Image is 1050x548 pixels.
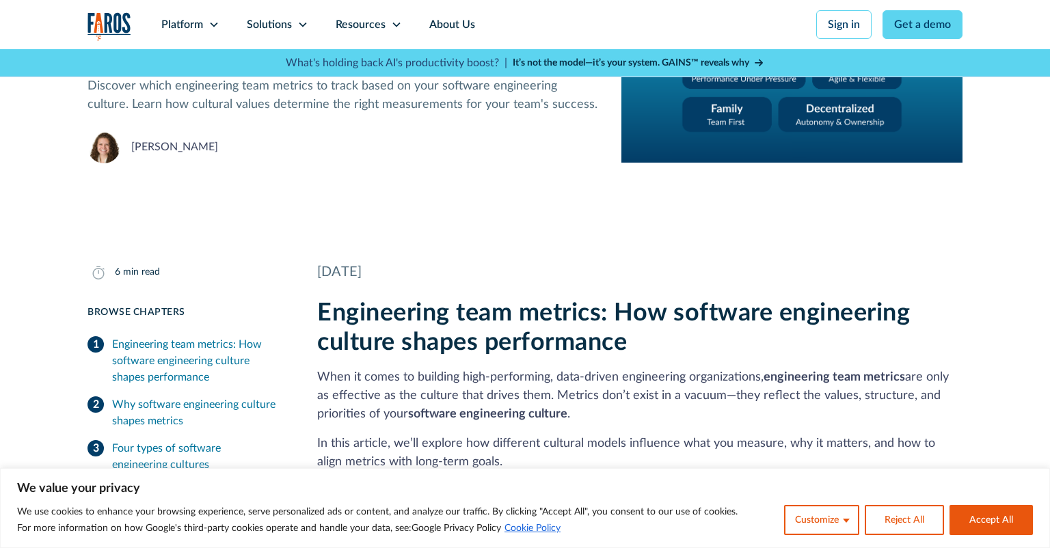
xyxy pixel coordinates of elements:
[317,262,962,282] div: [DATE]
[816,10,872,39] a: Sign in
[865,505,944,535] button: Reject All
[317,368,962,424] p: When it comes to building high-performing, data-driven engineering organizations, are only as eff...
[247,16,292,33] div: Solutions
[112,336,284,385] div: Engineering team metrics: How software engineering culture shapes performance
[286,55,507,71] p: What's holding back AI's productivity boost? |
[87,331,284,391] a: Engineering team metrics: How software engineering culture shapes performance
[513,56,764,70] a: It’s not the model—it’s your system. GAINS™ reveals why
[87,131,120,163] img: Neely Dunlap
[112,440,284,473] div: Four types of software engineering cultures
[87,435,284,478] a: Four types of software engineering cultures
[336,16,386,33] div: Resources
[87,12,131,40] a: home
[764,371,905,383] strong: engineering team metrics
[317,435,962,471] p: In this article, we’ll explore how different cultural models influence what you measure, why it m...
[784,505,859,535] button: Customize
[131,139,218,155] div: [PERSON_NAME]
[17,520,738,536] p: For more information on how Google's third-party cookies operate and handle your data, see:
[161,16,203,33] div: Platform
[17,504,738,520] p: We use cookies to enhance your browsing experience, serve personalized ads or content, and analyz...
[317,299,962,357] h2: Engineering team metrics: How software engineering culture shapes performance
[87,12,131,40] img: Logo of the analytics and reporting company Faros.
[883,10,962,39] a: Get a demo
[17,480,1033,497] p: We value your privacy
[87,391,284,435] a: Why software engineering culture shapes metrics
[112,396,284,429] div: Why software engineering culture shapes metrics
[504,523,561,534] a: Cookie Policy
[115,265,120,279] div: 6
[408,408,567,420] strong: software engineering culture
[513,58,749,68] strong: It’s not the model—it’s your system. GAINS™ reveals why
[950,505,1033,535] button: Accept All
[123,265,160,279] div: min read
[87,305,284,320] div: Browse Chapters
[412,523,501,533] a: Google Privacy Policy
[87,77,600,114] p: Discover which engineering team metrics to track based on your software engineering culture. Lear...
